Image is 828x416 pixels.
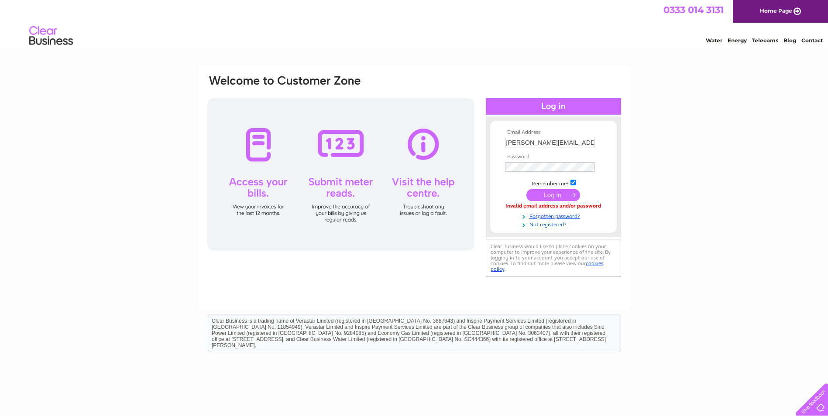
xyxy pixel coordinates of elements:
a: Not registered? [505,220,604,228]
a: Energy [728,37,747,44]
a: 0333 014 3131 [663,4,724,15]
input: Submit [526,189,580,201]
a: Blog [783,37,796,44]
a: Forgotten password? [505,211,604,220]
a: Contact [801,37,823,44]
a: cookies policy [491,260,603,272]
a: Water [706,37,722,44]
td: Remember me? [503,178,604,187]
img: logo.png [29,23,73,49]
div: Clear Business is a trading name of Verastar Limited (registered in [GEOGRAPHIC_DATA] No. 3667643... [208,5,621,42]
th: Password: [503,154,604,160]
div: Clear Business would like to place cookies on your computer to improve your experience of the sit... [486,239,621,277]
th: Email Address: [503,130,604,136]
a: Telecoms [752,37,778,44]
div: Invalid email address and/or password [505,203,602,209]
